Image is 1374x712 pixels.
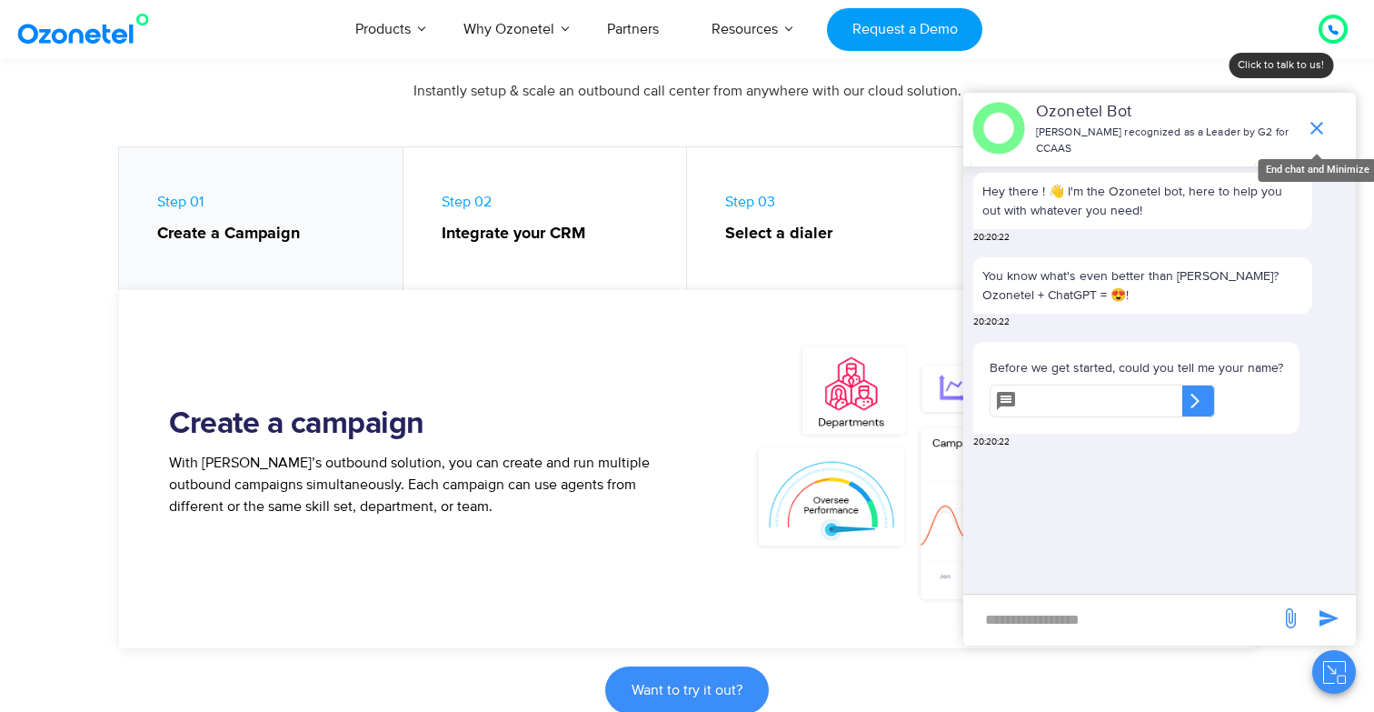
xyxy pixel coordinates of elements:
a: Step 02Integrate your CRM [403,147,688,299]
img: header [972,102,1025,155]
p: You know what's even better than [PERSON_NAME]? Ozonetel + ChatGPT = 😍! [982,266,1303,305]
a: Step 03Select a dialer [687,147,971,299]
div: new-msg-input [972,604,1270,637]
span: send message [1272,600,1309,637]
p: Before we get started, could you tell me your name? [990,358,1283,377]
strong: Select a dialer [725,222,952,246]
p: Hey there ! 👋 I'm the Ozonetel bot, here to help you out with whatever you need! [982,182,1303,220]
span: 20:20:22 [973,316,1010,329]
a: Request a Demo [827,8,982,51]
span: Step 03 [725,193,952,246]
h2: Create a campaign [169,406,687,443]
span: With [PERSON_NAME]’s outbound solution, you can create and run multiple outbound campaigns simult... [169,454,650,516]
p: Ozonetel Bot [1036,100,1297,125]
span: 20:20:22 [973,436,1010,449]
span: Step 02 [442,193,669,246]
a: Step 01Create a Campaign [119,147,403,299]
p: [PERSON_NAME] recognized as a Leader by G2 for CCAAS [1036,125,1297,157]
span: Want to try it out? [632,683,742,697]
button: Close chat [1312,650,1356,694]
strong: Integrate your CRM [442,222,669,246]
strong: Create a Campaign [157,222,384,246]
span: end chat or minimize [1299,110,1335,146]
span: send message [1310,600,1347,637]
span: Instantly setup & scale an outbound call center from anywhere with our cloud solution. [413,82,961,100]
span: Step 01 [157,193,384,246]
span: 20:20:22 [973,231,1010,245]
